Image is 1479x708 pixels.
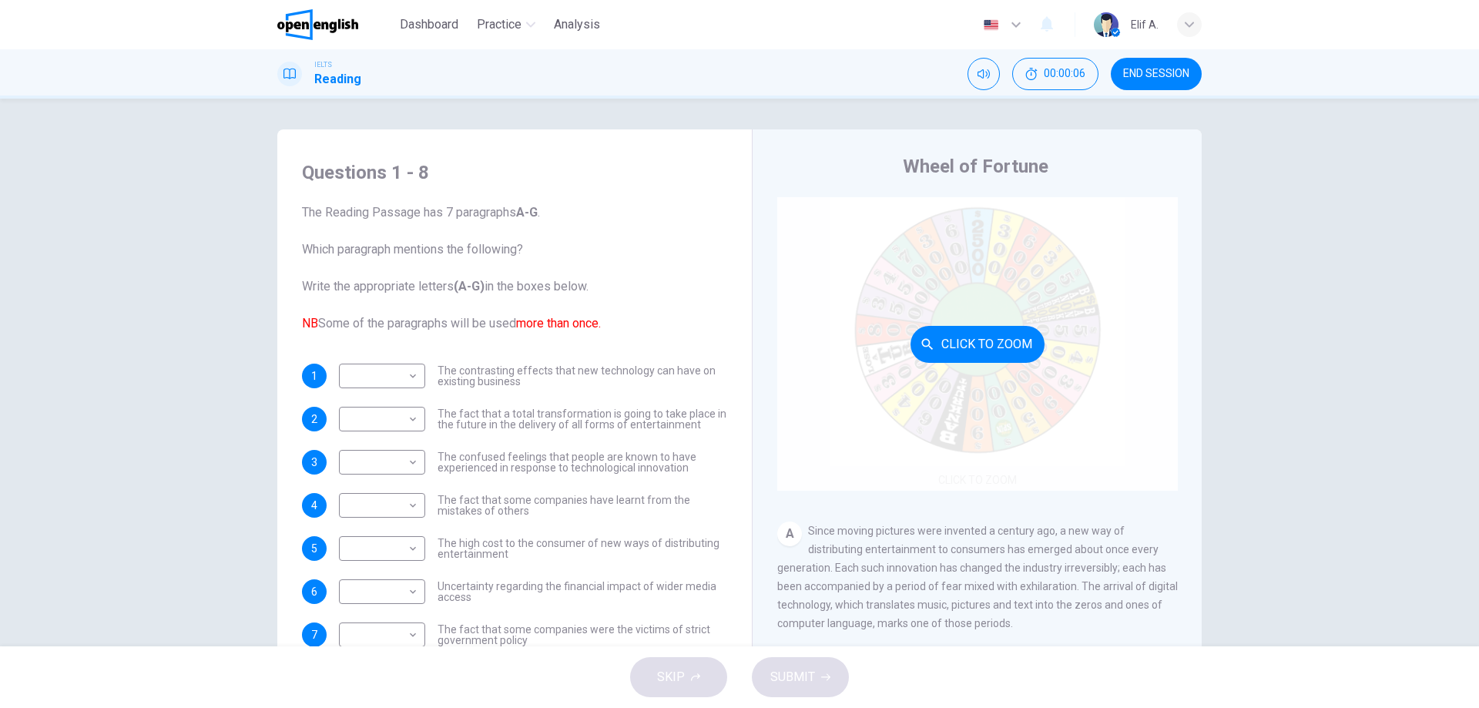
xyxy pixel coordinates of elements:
span: The fact that some companies have learnt from the mistakes of others [438,495,727,516]
span: The high cost to the consumer of new ways of distributing entertainment [438,538,727,559]
a: OpenEnglish logo [277,9,394,40]
span: IELTS [314,59,332,70]
span: Dashboard [400,15,458,34]
span: 7 [311,629,317,640]
span: 6 [311,586,317,597]
span: 00:00:06 [1044,68,1085,80]
img: en [981,19,1001,31]
b: A-G [516,205,538,220]
img: OpenEnglish logo [277,9,358,40]
span: 5 [311,543,317,554]
span: 1 [311,371,317,381]
span: The Reading Passage has 7 paragraphs . Which paragraph mentions the following? Write the appropri... [302,203,727,333]
div: Elif A. [1131,15,1159,34]
button: Dashboard [394,11,464,39]
h4: Questions 1 - 8 [302,160,727,185]
span: Since moving pictures were invented a century ago, a new way of distributing entertainment to con... [777,525,1178,629]
span: The contrasting effects that new technology can have on existing business [438,365,727,387]
span: 3 [311,457,317,468]
button: Analysis [548,11,606,39]
span: Practice [477,15,522,34]
h1: Reading [314,70,361,89]
h4: Wheel of Fortune [903,154,1048,179]
button: Practice [471,11,542,39]
span: The fact that some companies were the victims of strict government policy [438,624,727,646]
img: Profile picture [1094,12,1118,37]
span: Uncertainty regarding the financial impact of wider media access [438,581,727,602]
span: END SESSION [1123,68,1189,80]
font: NB [302,316,318,331]
span: The fact that a total transformation is going to take place in the future in the delivery of all ... [438,408,727,430]
b: (A-G) [454,279,485,294]
font: more than once. [516,316,601,331]
div: Hide [1012,58,1098,90]
span: The confused feelings that people are known to have experienced in response to technological inno... [438,451,727,473]
span: Analysis [554,15,600,34]
span: 4 [311,500,317,511]
span: 2 [311,414,317,424]
button: Click to Zoom [911,326,1045,363]
div: A [777,522,802,546]
button: 00:00:06 [1012,58,1098,90]
div: Mute [968,58,1000,90]
button: END SESSION [1111,58,1202,90]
